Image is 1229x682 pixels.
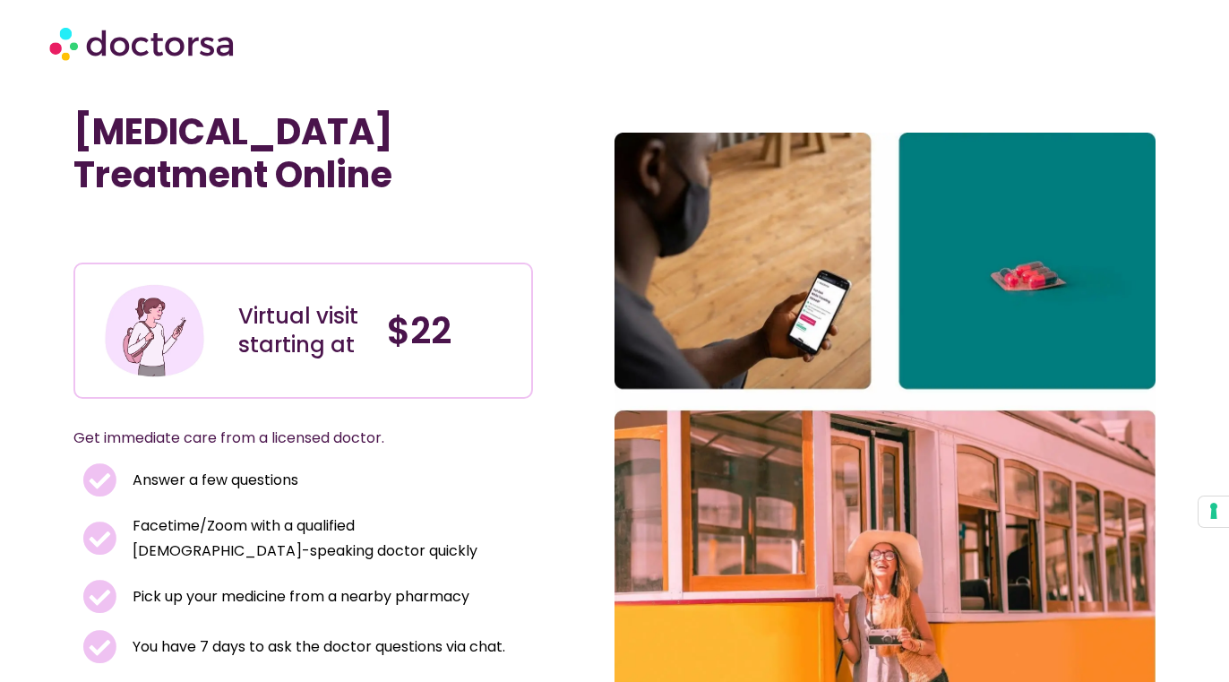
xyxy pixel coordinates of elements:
[82,223,351,245] iframe: Customer reviews powered by Trustpilot
[128,584,469,609] span: Pick up your medicine from a nearby pharmacy
[128,635,505,660] span: You have 7 days to ask the doctor questions via chat.
[1199,496,1229,527] button: Your consent preferences for tracking technologies
[238,302,369,359] div: Virtual visit starting at
[73,110,533,196] h1: [MEDICAL_DATA] Treatment Online
[387,309,518,352] h4: $22
[128,468,298,493] span: Answer a few questions
[73,426,490,451] p: Get immediate care from a licensed doctor.
[128,514,525,564] span: Facetime/Zoom with a qualified [DEMOGRAPHIC_DATA]-speaking doctor quickly​
[102,278,207,383] img: Illustration depicting a young woman in a casual outfit, engaged with her smartphone. She has a p...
